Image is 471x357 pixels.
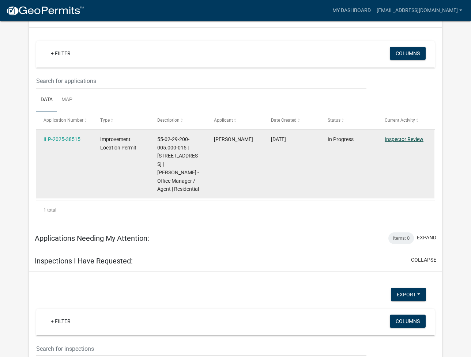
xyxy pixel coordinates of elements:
span: Improvement Location Permit [100,136,136,151]
button: Export [391,288,426,301]
span: In Progress [328,136,354,142]
a: [EMAIL_ADDRESS][DOMAIN_NAME] [374,4,465,18]
span: Applicant [214,118,233,123]
datatable-header-cell: Application Number [36,111,93,129]
input: Search for applications [36,73,366,88]
div: Items: 0 [388,232,414,244]
div: 1 total [36,201,434,219]
datatable-header-cell: Description [150,111,207,129]
button: expand [417,234,436,242]
span: 55-02-29-200-005.000-015 | 13894 N ZOEY LN | Jackie Thompson - Office Manager / Agent | Residential [157,136,199,192]
button: Columns [390,47,426,60]
div: collapse [29,28,442,227]
a: + Filter [45,315,76,328]
a: + Filter [45,47,76,60]
span: Tyler Mylcraine [214,136,253,142]
datatable-header-cell: Current Activity [378,111,435,129]
span: Date Created [271,118,297,123]
input: Search for inspections [36,341,366,356]
button: Columns [390,315,426,328]
datatable-header-cell: Status [321,111,378,129]
span: 07/15/2025 [271,136,286,142]
a: Map [57,88,77,112]
span: Application Number [44,118,83,123]
datatable-header-cell: Date Created [264,111,321,129]
datatable-header-cell: Type [93,111,150,129]
a: Inspector Review [385,136,423,142]
span: Current Activity [385,118,415,123]
span: Type [100,118,110,123]
span: Description [157,118,180,123]
a: My Dashboard [329,4,374,18]
h5: Applications Needing My Attention: [35,234,149,243]
button: collapse [411,256,436,264]
span: Status [328,118,340,123]
a: Data [36,88,57,112]
h5: Inspections I Have Requested: [35,257,133,265]
a: ILP-2025-38515 [44,136,80,142]
datatable-header-cell: Applicant [207,111,264,129]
